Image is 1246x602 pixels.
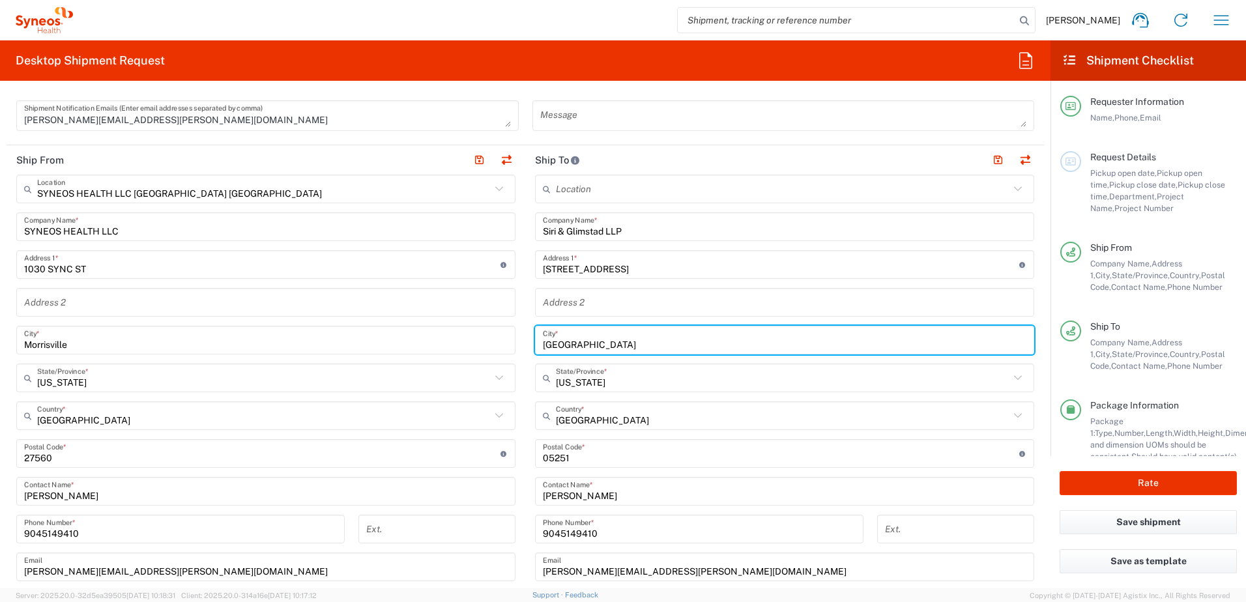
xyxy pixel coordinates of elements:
[1198,428,1225,438] span: Height,
[1030,590,1230,601] span: Copyright © [DATE]-[DATE] Agistix Inc., All Rights Reserved
[1109,180,1178,190] span: Pickup close date,
[1170,349,1201,359] span: Country,
[1090,168,1157,178] span: Pickup open date,
[126,592,175,599] span: [DATE] 10:18:31
[1060,510,1237,534] button: Save shipment
[1146,428,1174,438] span: Length,
[678,8,1015,33] input: Shipment, tracking or reference number
[1090,152,1156,162] span: Request Details
[1090,400,1179,410] span: Package Information
[1112,270,1170,280] span: State/Province,
[1062,53,1194,68] h2: Shipment Checklist
[1140,113,1161,122] span: Email
[1090,113,1114,122] span: Name,
[16,154,64,167] h2: Ship From
[1095,270,1112,280] span: City,
[535,154,580,167] h2: Ship To
[1111,361,1167,371] span: Contact Name,
[1095,349,1112,359] span: City,
[1090,242,1132,253] span: Ship From
[1060,549,1237,573] button: Save as template
[1109,192,1157,201] span: Department,
[1046,14,1120,26] span: [PERSON_NAME]
[1114,113,1140,122] span: Phone,
[1095,428,1114,438] span: Type,
[1090,416,1123,438] span: Package 1:
[532,591,565,599] a: Support
[1170,270,1201,280] span: Country,
[1167,361,1223,371] span: Phone Number
[1174,428,1198,438] span: Width,
[181,592,317,599] span: Client: 2025.20.0-314a16e
[16,53,165,68] h2: Desktop Shipment Request
[1090,259,1152,268] span: Company Name,
[1131,451,1237,461] span: Should have valid content(s)
[16,592,175,599] span: Server: 2025.20.0-32d5ea39505
[1114,428,1146,438] span: Number,
[1060,471,1237,495] button: Rate
[1090,321,1120,332] span: Ship To
[268,592,317,599] span: [DATE] 10:17:12
[1090,337,1152,347] span: Company Name,
[1114,203,1174,213] span: Project Number
[1167,282,1223,292] span: Phone Number
[1111,282,1167,292] span: Contact Name,
[565,591,598,599] a: Feedback
[1112,349,1170,359] span: State/Province,
[1090,96,1184,107] span: Requester Information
